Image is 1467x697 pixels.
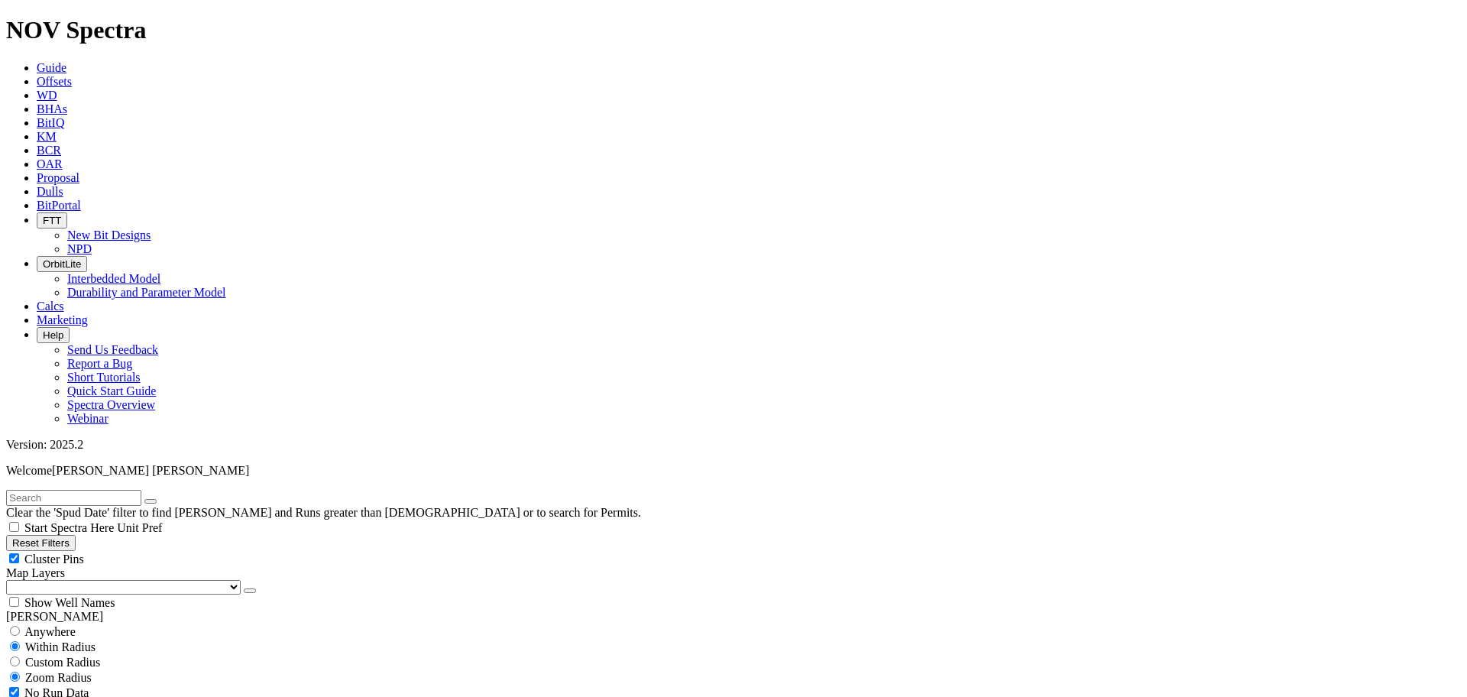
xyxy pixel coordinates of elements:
[6,490,141,506] input: Search
[24,625,76,638] span: Anywhere
[25,656,100,669] span: Custom Radius
[37,61,66,74] a: Guide
[37,300,64,313] a: Calcs
[67,398,155,411] a: Spectra Overview
[67,286,226,299] a: Durability and Parameter Model
[43,258,81,270] span: OrbitLite
[117,521,162,534] span: Unit Pref
[37,327,70,343] button: Help
[6,566,65,579] span: Map Layers
[67,371,141,384] a: Short Tutorials
[37,212,67,229] button: FTT
[67,357,132,370] a: Report a Bug
[37,144,61,157] a: BCR
[67,272,160,285] a: Interbedded Model
[37,130,57,143] a: KM
[43,329,63,341] span: Help
[43,215,61,226] span: FTT
[6,610,1461,624] div: [PERSON_NAME]
[37,313,88,326] a: Marketing
[24,553,84,566] span: Cluster Pins
[24,521,114,534] span: Start Spectra Here
[6,506,641,519] span: Clear the 'Spud Date' filter to find [PERSON_NAME] and Runs greater than [DEMOGRAPHIC_DATA] or to...
[37,102,67,115] a: BHAs
[67,412,108,425] a: Webinar
[25,640,96,653] span: Within Radius
[37,157,63,170] a: OAR
[6,535,76,551] button: Reset Filters
[37,116,64,129] a: BitIQ
[67,343,158,356] a: Send Us Feedback
[6,16,1461,44] h1: NOV Spectra
[37,256,87,272] button: OrbitLite
[37,75,72,88] a: Offsets
[37,171,79,184] a: Proposal
[67,384,156,397] a: Quick Start Guide
[37,185,63,198] a: Dulls
[6,438,1461,452] div: Version: 2025.2
[37,89,57,102] a: WD
[6,464,1461,478] p: Welcome
[37,199,81,212] a: BitPortal
[67,229,151,242] a: New Bit Designs
[52,464,249,477] span: [PERSON_NAME] [PERSON_NAME]
[9,522,19,532] input: Start Spectra Here
[24,596,115,609] span: Show Well Names
[67,242,92,255] a: NPD
[25,671,92,684] span: Zoom Radius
